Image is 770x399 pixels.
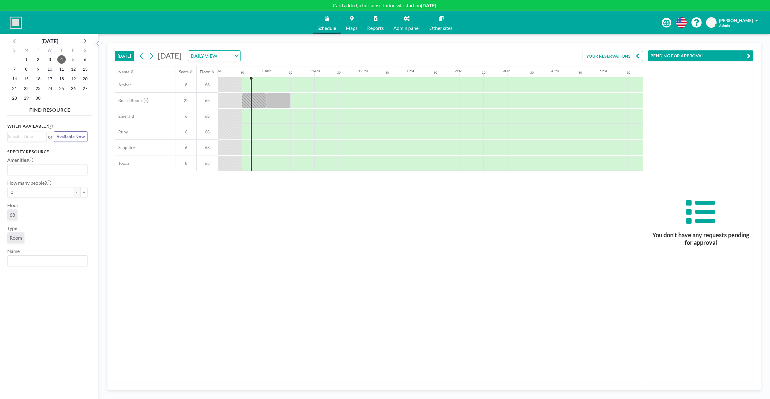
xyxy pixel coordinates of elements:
div: 30 [578,71,582,75]
button: Available Now [54,131,87,142]
span: Thursday, September 18, 2025 [57,75,66,83]
div: 30 [627,71,630,75]
div: 30 [240,71,244,75]
div: 12PM [358,69,368,73]
div: Seats [179,69,189,75]
span: Thursday, September 25, 2025 [57,84,66,93]
span: Admin panel [393,26,420,30]
span: Emerald [115,113,134,119]
span: Tuesday, September 23, 2025 [34,84,42,93]
span: 6 [176,145,196,150]
span: Wednesday, September 17, 2025 [46,75,54,83]
span: Reports [367,26,384,30]
span: Tuesday, September 30, 2025 [34,94,42,102]
div: 30 [337,71,341,75]
button: PENDING FOR APPROVAL [648,50,753,61]
span: Board Room [115,98,142,103]
span: Friday, September 26, 2025 [69,84,78,93]
span: 8 [176,82,196,88]
span: Sunday, September 14, 2025 [10,75,19,83]
span: Schedule [317,26,336,30]
button: YOUR RESERVATIONS [583,51,643,61]
div: S [79,47,91,55]
a: Schedule [313,11,341,34]
b: [DATE] [421,2,436,8]
span: 6 [176,129,196,135]
span: Tuesday, September 16, 2025 [34,75,42,83]
span: Wednesday, September 3, 2025 [46,55,54,64]
span: Saturday, September 13, 2025 [81,65,89,73]
span: Sunday, September 21, 2025 [10,84,19,93]
label: Amenities [7,157,33,163]
span: Wednesday, September 24, 2025 [46,84,54,93]
span: Tuesday, September 2, 2025 [34,55,42,64]
div: T [32,47,44,55]
a: Other sites [425,11,457,34]
span: Monday, September 8, 2025 [22,65,30,73]
span: Monday, September 29, 2025 [22,94,30,102]
span: Monday, September 22, 2025 [22,84,30,93]
span: Available Now [56,134,85,139]
span: Friday, September 19, 2025 [69,75,78,83]
div: 30 [289,71,292,75]
div: 3PM [503,69,511,73]
div: Floor [200,69,210,75]
span: 68 [10,212,15,218]
div: 4PM [551,69,559,73]
span: Room [10,235,22,241]
h4: FIND RESOURCE [7,104,92,113]
span: DAILY VIEW [189,52,218,60]
div: 30 [434,71,437,75]
span: [PERSON_NAME] [719,18,753,23]
span: 22 [176,98,196,103]
span: 68 [197,129,218,135]
label: Name [7,248,20,254]
a: Admin panel [389,11,425,34]
img: organization-logo [10,17,22,29]
div: Search for option [8,256,87,266]
div: Name [118,69,129,75]
span: Sunday, September 28, 2025 [10,94,19,102]
span: 68 [197,82,218,88]
div: M [21,47,32,55]
span: Topaz [115,161,129,166]
div: 5PM [600,69,607,73]
div: 1PM [406,69,414,73]
span: 68 [197,113,218,119]
span: Thursday, September 4, 2025 [57,55,66,64]
a: Reports [362,11,389,34]
input: Search for option [8,166,84,174]
span: Admin [719,23,730,28]
span: Tuesday, September 9, 2025 [34,65,42,73]
span: Thursday, September 11, 2025 [57,65,66,73]
span: Amber [115,82,131,88]
div: W [44,47,56,55]
span: Other sites [429,26,453,30]
span: Friday, September 12, 2025 [69,65,78,73]
div: Search for option [8,132,46,141]
div: 30 [482,71,485,75]
div: 30 [530,71,534,75]
span: or [48,134,52,140]
h3: You don’t have any requests pending for approval [648,231,753,246]
span: 68 [197,161,218,166]
span: Sapphire [115,145,135,150]
div: 10AM [262,69,272,73]
div: F [67,47,79,55]
span: Maps [346,26,358,30]
div: Search for option [188,51,240,61]
label: How many people? [7,180,51,186]
div: [DATE] [41,37,58,45]
span: Monday, September 1, 2025 [22,55,30,64]
div: 2PM [455,69,462,73]
label: Floor [7,202,18,208]
div: 11AM [310,69,320,73]
div: S [9,47,21,55]
input: Search for option [8,257,84,265]
span: Saturday, September 6, 2025 [81,55,89,64]
div: 30 [385,71,389,75]
input: Search for option [8,133,43,140]
span: Wednesday, September 10, 2025 [46,65,54,73]
div: T [56,47,67,55]
label: Type [7,225,17,231]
